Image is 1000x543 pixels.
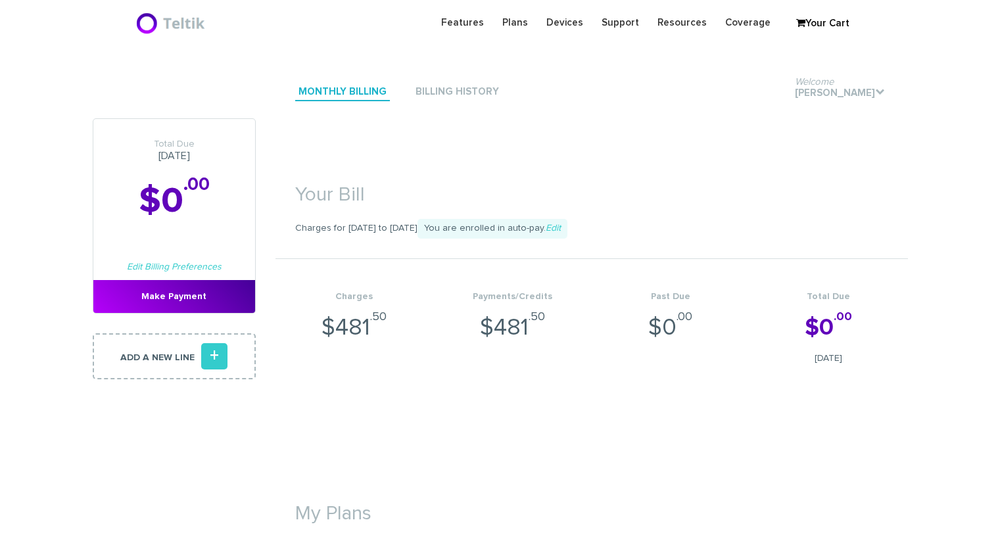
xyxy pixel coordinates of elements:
a: Resources [648,10,716,35]
h1: My Plans [275,483,908,531]
h4: Total Due [750,292,908,302]
a: Make Payment [93,280,255,313]
a: Edit [546,224,561,233]
a: Plans [493,10,537,35]
img: BriteX [135,10,208,36]
h2: $0 [93,182,255,221]
li: $0 [592,259,750,379]
h1: Your Bill [275,164,908,212]
a: Welcome[PERSON_NAME]. [792,85,888,103]
h4: Payments/Credits [433,292,592,302]
sup: .00 [677,311,692,323]
sup: .50 [529,311,545,323]
span: [DATE] [750,352,908,365]
a: Edit Billing Preferences [127,262,222,271]
a: Support [592,10,648,35]
span: Total Due [93,139,255,150]
li: $0 [750,259,908,379]
a: Coverage [716,10,780,35]
i: + [201,343,227,369]
sup: .00 [183,176,210,194]
a: Monthly Billing [295,83,390,101]
a: Your Cart [790,14,855,34]
a: Billing History [412,83,502,101]
h4: Past Due [592,292,750,302]
i: . [875,87,885,97]
h4: Charges [275,292,434,302]
sup: .00 [834,311,852,323]
a: Add a new line+ [93,333,256,379]
p: Charges for [DATE] to [DATE] [275,219,908,239]
span: Welcome [795,77,834,87]
li: $481 [433,259,592,379]
a: Features [432,10,493,35]
li: $481 [275,259,434,379]
h3: [DATE] [93,139,255,162]
span: You are enrolled in auto-pay. [417,219,567,239]
sup: .50 [370,311,387,323]
a: Devices [537,10,592,35]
